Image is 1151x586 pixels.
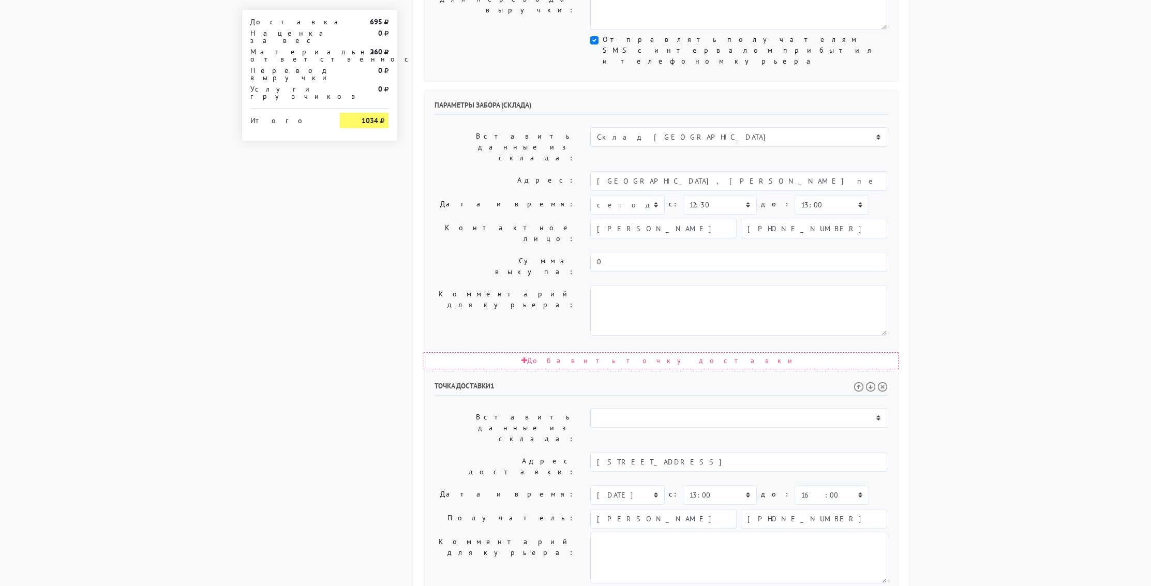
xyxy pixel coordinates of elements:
label: c: [669,485,679,503]
div: Итого [250,113,325,124]
input: Имя [590,509,737,529]
label: Отправлять получателям SMS с интервалом прибытия и телефоном курьера [603,34,887,67]
label: до: [761,195,790,213]
input: Телефон [741,509,887,529]
strong: 695 [370,17,382,26]
span: 1 [490,381,495,390]
h6: Параметры забора (склада) [435,101,888,115]
strong: 0 [378,66,382,75]
label: Адрес: [427,171,583,191]
strong: 260 [370,47,382,56]
label: Сумма выкупа: [427,252,583,281]
strong: 0 [378,84,382,94]
div: Доставка [243,18,333,25]
label: Вставить данные из склада: [427,127,583,167]
div: Услуги грузчиков [243,85,333,100]
label: c: [669,195,679,213]
label: Адрес доставки: [427,452,583,481]
div: Наценка за вес [243,29,333,44]
div: Перевод выручки [243,67,333,81]
label: Дата и время: [427,195,583,215]
strong: 0 [378,28,382,38]
input: Имя [590,219,737,238]
h6: Точка доставки [435,382,888,396]
input: Телефон [741,219,887,238]
label: Получатель: [427,509,583,529]
label: Вставить данные из склада: [427,408,583,448]
div: Материальная ответственность [243,48,333,63]
label: до: [761,485,790,503]
label: Контактное лицо: [427,219,583,248]
label: Дата и время: [427,485,583,505]
label: Комментарий для курьера: [427,285,583,336]
div: Добавить точку доставки [424,352,899,369]
label: Комментарий для курьера: [427,533,583,583]
strong: 1034 [362,116,378,125]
